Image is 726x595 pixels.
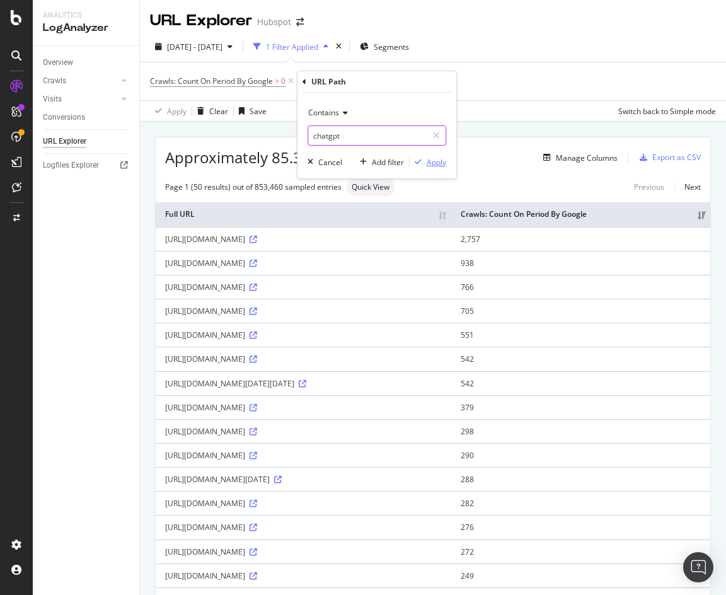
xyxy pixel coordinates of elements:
span: 0 [281,72,285,90]
button: Cancel [302,156,342,168]
button: Manage Columns [538,150,618,165]
div: URL Explorer [150,10,252,32]
a: Visits [43,93,118,106]
div: Manage Columns [556,153,618,163]
button: Apply [150,101,187,121]
div: [URL][DOMAIN_NAME] [165,450,442,461]
td: 938 [451,251,710,275]
div: Page 1 (50 results) out of 853,460 sampled entries [165,182,342,192]
a: Crawls [43,74,118,88]
td: 705 [451,299,710,323]
div: Overview [43,56,73,69]
div: [URL][DOMAIN_NAME] [165,546,442,557]
div: Add filter [372,157,404,168]
div: Hubspot [257,16,291,28]
div: [URL][DOMAIN_NAME] [165,330,442,340]
td: 249 [451,563,710,587]
td: 288 [451,467,710,491]
div: Switch back to Simple mode [618,106,716,117]
td: 551 [451,323,710,347]
div: Apply [167,106,187,117]
div: URL Explorer [43,135,86,148]
button: Apply [410,156,446,168]
th: Full URL: activate to sort column ascending [156,202,451,227]
div: Logfiles Explorer [43,159,99,172]
div: [URL][DOMAIN_NAME] [165,426,442,437]
span: [DATE] - [DATE] [167,42,222,52]
div: times [333,40,344,53]
button: Clear [192,101,228,121]
a: Overview [43,56,130,69]
td: 282 [451,491,710,515]
td: 766 [451,275,710,299]
button: Segments [355,37,414,57]
div: 1 Filter Applied [266,42,318,52]
td: 276 [451,515,710,539]
div: neutral label [347,178,395,196]
td: 290 [451,443,710,467]
button: Add filter [355,156,404,168]
span: Quick View [352,183,389,191]
div: Save [250,106,267,117]
div: Open Intercom Messenger [683,552,713,582]
button: 1 Filter Applied [248,37,333,57]
div: Crawls [43,74,66,88]
button: Switch back to Simple mode [613,101,716,121]
button: Add Filter [296,74,347,89]
a: URL Explorer [43,135,130,148]
td: 2,757 [451,227,710,251]
td: 298 [451,419,710,443]
div: Analytics [43,10,129,21]
a: Logfiles Explorer [43,159,130,172]
div: [URL][DOMAIN_NAME] [165,258,442,269]
td: 542 [451,347,710,371]
div: Visits [43,93,62,106]
div: arrow-right-arrow-left [296,18,304,26]
span: > [275,76,279,86]
span: Segments [374,42,409,52]
div: [URL][DOMAIN_NAME] [165,282,442,292]
div: [URL][DOMAIN_NAME] [165,402,442,413]
div: LogAnalyzer [43,21,129,35]
td: 272 [451,540,710,563]
div: [URL][DOMAIN_NAME] [165,522,442,533]
div: Apply [427,157,446,168]
div: Export as CSV [652,152,701,163]
td: 542 [451,371,710,395]
div: Conversions [43,111,85,124]
a: Conversions [43,111,130,124]
span: Crawls: Count On Period By Google [150,76,273,86]
button: Export as CSV [635,147,701,168]
div: [URL][DOMAIN_NAME] [165,570,442,581]
span: Approximately 85.3M URLs found [165,147,401,168]
td: 379 [451,395,710,419]
th: Crawls: Count On Period By Google: activate to sort column ascending [451,202,710,227]
button: Save [234,101,267,121]
div: [URL][DOMAIN_NAME] [165,234,442,245]
div: [URL][DOMAIN_NAME] [165,354,442,364]
span: Contains [308,107,339,118]
button: [DATE] - [DATE] [150,37,238,57]
div: [URL][DOMAIN_NAME] [165,498,442,509]
div: URL Path [311,76,346,87]
div: [URL][DOMAIN_NAME][DATE] [165,474,442,485]
div: Clear [209,106,228,117]
a: Next [674,178,701,196]
div: Cancel [318,157,342,168]
div: [URL][DOMAIN_NAME][DATE][DATE] [165,378,442,389]
div: [URL][DOMAIN_NAME] [165,306,442,316]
